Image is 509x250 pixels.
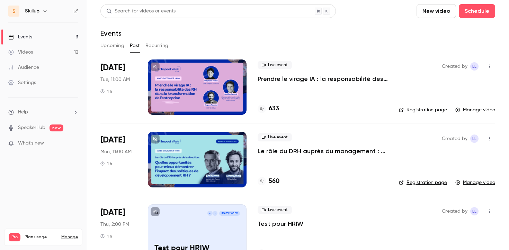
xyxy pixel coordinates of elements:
[9,233,20,241] span: Pro
[61,234,78,240] a: Manage
[100,161,112,166] div: 1 h
[399,107,447,113] a: Registration page
[100,207,125,218] span: [DATE]
[100,148,132,155] span: Mon, 11:00 AM
[459,4,495,18] button: Schedule
[145,40,169,51] button: Recurring
[100,59,137,115] div: Oct 7 Tue, 11:00 AM (Europe/Paris)
[8,64,39,71] div: Audience
[100,132,137,187] div: Oct 6 Mon, 11:00 AM (Europe/Paris)
[455,107,495,113] a: Manage video
[207,211,213,216] div: A
[100,135,125,146] span: [DATE]
[8,34,32,40] div: Events
[258,133,292,141] span: Live event
[472,62,476,71] span: LL
[269,177,279,186] h4: 560
[258,104,279,113] a: 633
[18,140,44,147] span: What's new
[106,8,176,15] div: Search for videos or events
[258,75,388,83] a: Prendre le virage IA : la responsabilité des RH dans la transformation de l'entreprise
[100,76,130,83] span: Tue, 11:00 AM
[399,179,447,186] a: Registration page
[8,49,33,56] div: Videos
[417,4,456,18] button: New video
[130,40,140,51] button: Past
[100,62,125,73] span: [DATE]
[25,234,57,240] span: Plan usage
[269,104,279,113] h4: 633
[258,206,292,214] span: Live event
[100,89,112,94] div: 1 h
[258,220,303,228] a: Test pour HRIW
[442,62,467,71] span: Created by
[8,79,36,86] div: Settings
[470,62,479,71] span: Louise Le Guillou
[100,29,122,37] h1: Events
[472,207,476,215] span: LL
[100,233,112,239] div: 1 h
[219,211,240,216] span: [DATE] 2:00 PM
[212,211,218,216] div: J
[50,124,63,131] span: new
[455,179,495,186] a: Manage video
[442,135,467,143] span: Created by
[100,40,124,51] button: Upcoming
[472,135,476,143] span: LL
[470,207,479,215] span: Louise Le Guillou
[18,109,28,116] span: Help
[18,124,45,131] a: SpeakerHub
[258,61,292,69] span: Live event
[470,135,479,143] span: Louise Le Guillou
[442,207,467,215] span: Created by
[8,109,78,116] li: help-dropdown-opener
[12,8,16,15] span: S
[258,147,388,155] a: Le rôle du DRH auprès du management : quelles opportunités pour mieux démontrer l’impact des poli...
[100,221,129,228] span: Thu, 2:00 PM
[25,8,39,15] h6: Skillup
[70,140,78,147] iframe: Noticeable Trigger
[258,177,279,186] a: 560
